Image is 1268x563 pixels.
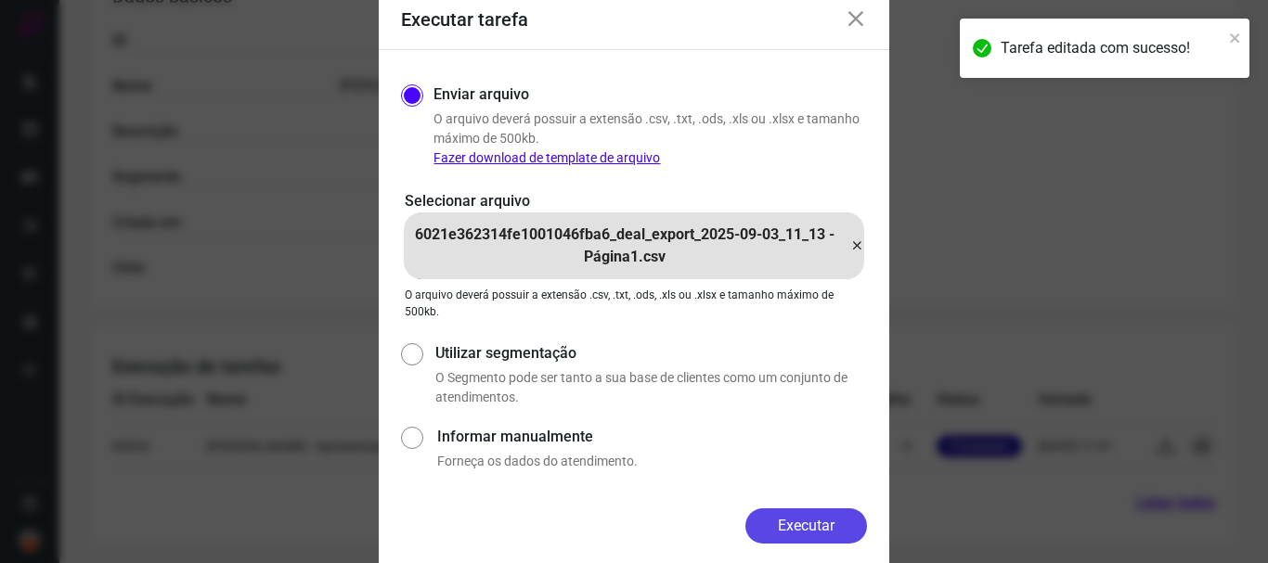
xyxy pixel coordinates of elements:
button: close [1229,26,1242,48]
p: Selecionar arquivo [405,190,863,212]
div: Tarefa editada com sucesso! [1001,37,1223,59]
label: Enviar arquivo [433,83,529,106]
a: Fazer download de template de arquivo [433,150,660,165]
p: O Segmento pode ser tanto a sua base de clientes como um conjunto de atendimentos. [435,368,867,407]
label: Utilizar segmentação [435,342,867,365]
label: Informar manualmente [437,426,867,448]
p: O arquivo deverá possuir a extensão .csv, .txt, .ods, .xls ou .xlsx e tamanho máximo de 500kb. [405,287,863,320]
p: 6021e362314fe1001046fba6_deal_export_2025-09-03_11_13 - Página1.csv [404,224,845,268]
button: Executar [745,508,867,544]
p: O arquivo deverá possuir a extensão .csv, .txt, .ods, .xls ou .xlsx e tamanho máximo de 500kb. [433,109,867,168]
p: Forneça os dados do atendimento. [437,452,867,471]
h3: Executar tarefa [401,8,528,31]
